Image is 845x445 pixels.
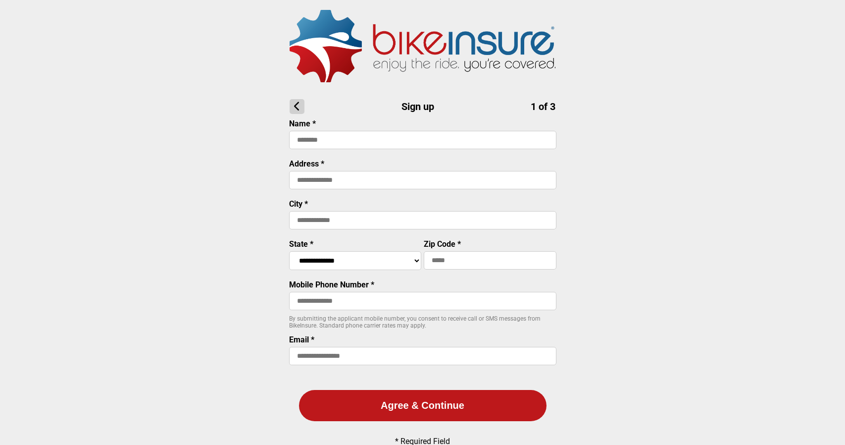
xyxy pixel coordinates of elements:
p: By submitting the applicant mobile number, you consent to receive call or SMS messages from BikeI... [289,315,556,329]
button: Agree & Continue [299,390,547,421]
label: Mobile Phone Number * [289,280,374,289]
label: Name * [289,119,316,128]
span: 1 of 3 [531,101,555,112]
h1: Sign up [290,99,555,114]
label: Address * [289,159,324,168]
label: State * [289,239,313,249]
label: Email * [289,335,314,344]
label: Zip Code * [424,239,461,249]
label: City * [289,199,308,209]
